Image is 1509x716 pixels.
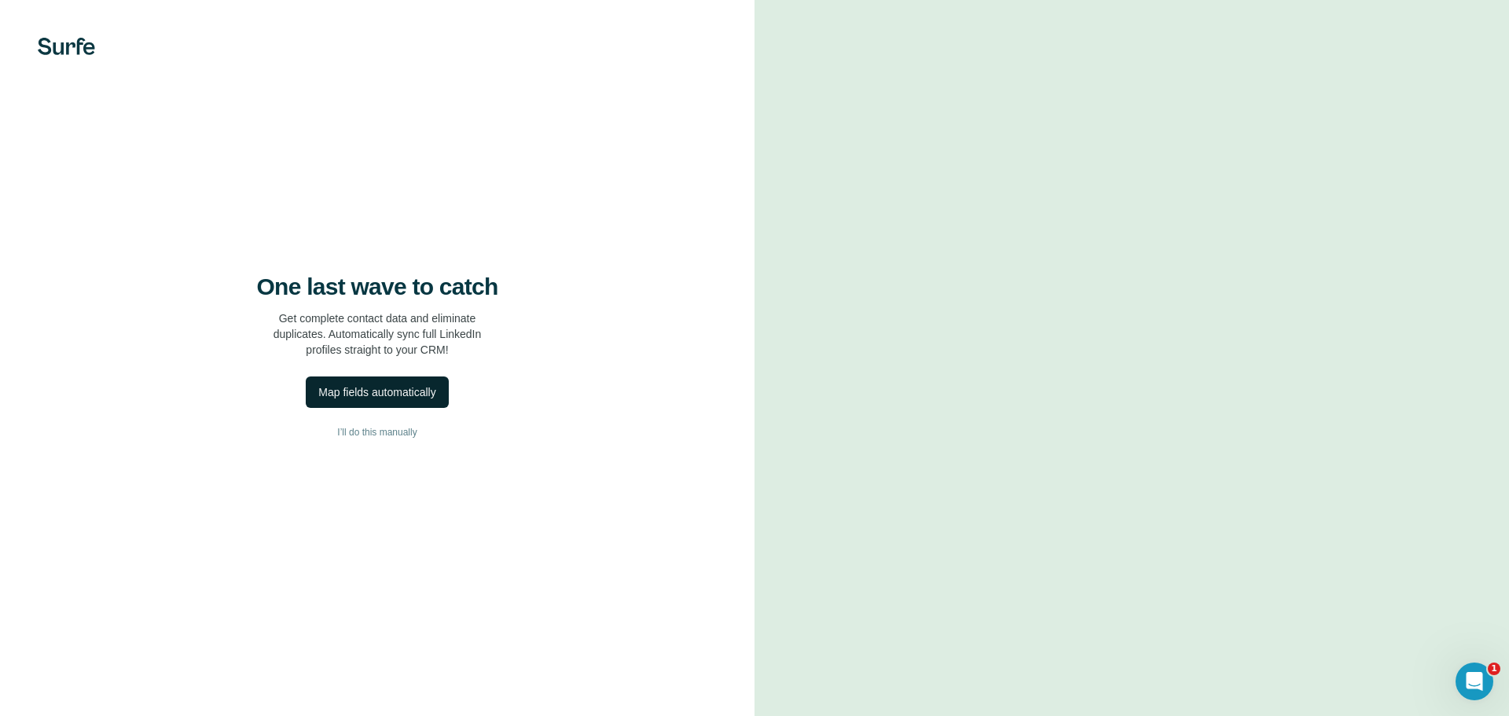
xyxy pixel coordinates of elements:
span: 1 [1488,663,1500,675]
button: I’ll do this manually [31,420,723,444]
span: I’ll do this manually [337,425,417,439]
iframe: Intercom live chat [1456,663,1493,700]
div: Map fields automatically [318,384,435,400]
p: Get complete contact data and eliminate duplicates. Automatically sync full LinkedIn profiles str... [274,310,482,358]
button: Map fields automatically [306,376,448,408]
img: Surfe's logo [38,38,95,55]
h4: One last wave to catch [257,273,498,301]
